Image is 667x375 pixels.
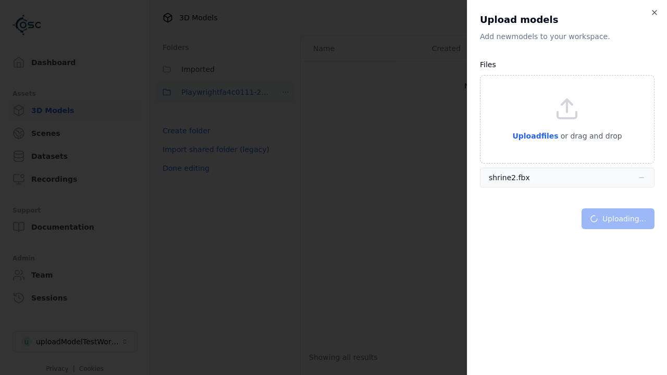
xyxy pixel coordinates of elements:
p: Add new model s to your workspace. [480,31,654,42]
p: or drag and drop [559,130,622,142]
h2: Upload models [480,12,654,27]
div: shrine2.fbx [489,172,530,183]
label: Files [480,60,496,69]
span: Upload files [512,132,558,140]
